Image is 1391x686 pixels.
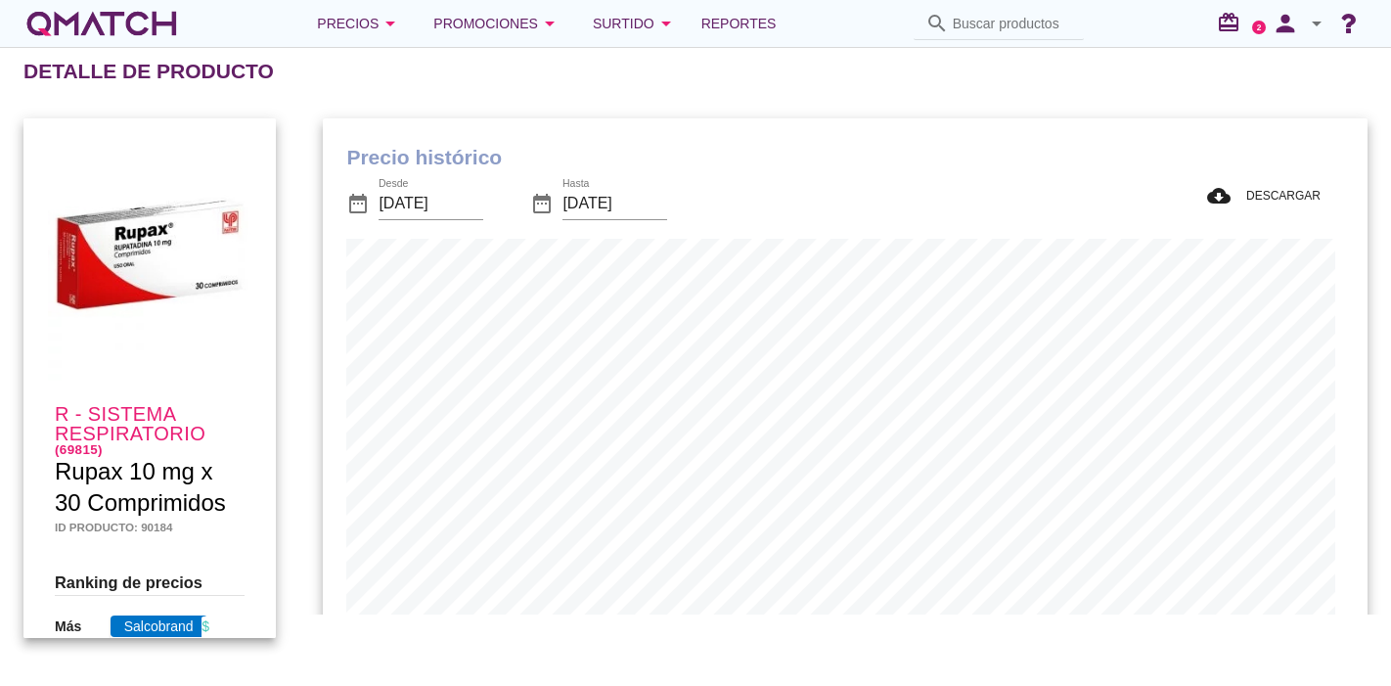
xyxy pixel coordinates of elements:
[111,616,207,637] span: Salcobrand
[346,142,1344,173] h1: Precio histórico
[1257,23,1262,31] text: 2
[23,56,274,87] h2: Detalle de producto
[925,12,949,35] i: search
[538,12,561,35] i: arrow_drop_down
[418,4,577,43] button: Promociones
[346,192,370,215] i: date_range
[55,617,111,658] p: Más bajo
[1252,21,1266,34] a: 2
[1207,184,1238,207] i: cloud_download
[55,571,245,595] h3: Ranking de precios
[55,519,245,535] h5: Id producto: 90184
[301,4,418,43] button: Precios
[953,8,1072,39] input: Buscar productos
[202,617,245,658] div: $ 7,065
[562,188,667,219] input: Hasta
[55,458,226,516] span: Rupax 10 mg x 30 Comprimidos
[593,12,678,35] div: Surtido
[1305,12,1328,35] i: arrow_drop_down
[317,12,402,35] div: Precios
[701,12,777,35] span: Reportes
[1217,11,1248,34] i: redeem
[55,404,245,456] h4: R - Sistema respiratorio
[23,4,180,43] a: white-qmatch-logo
[1191,178,1336,213] button: DESCARGAR
[379,188,483,219] input: Desde
[1238,187,1321,205] span: DESCARGAR
[55,443,245,456] h6: (69815)
[530,192,554,215] i: date_range
[1266,10,1305,37] i: person
[577,4,694,43] button: Surtido
[379,12,402,35] i: arrow_drop_down
[433,12,561,35] div: Promociones
[694,4,785,43] a: Reportes
[654,12,678,35] i: arrow_drop_down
